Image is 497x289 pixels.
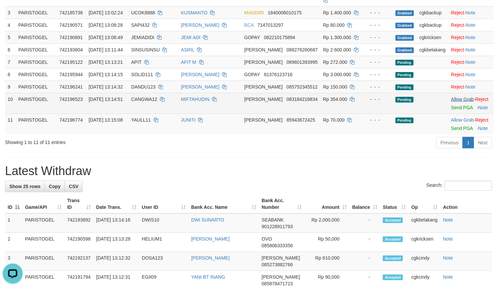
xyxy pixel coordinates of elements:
[396,60,414,65] span: Pending
[365,117,390,123] div: - - -
[449,6,494,19] td: ·
[449,68,494,81] td: ·
[396,118,414,123] span: Pending
[16,6,57,19] td: PARISTOGEL
[451,59,465,65] a: Reject
[5,43,16,56] td: 6
[89,59,123,65] span: [DATE] 13:13:21
[131,84,156,90] span: DANDU123
[475,97,489,102] a: Reject
[16,68,57,81] td: PARISTOGEL
[451,35,465,40] a: Reject
[409,194,441,213] th: Op: activate to sort column ascending
[89,117,123,123] span: [DATE] 13:15:08
[181,10,207,15] a: KUSMANTO
[5,114,16,134] td: 11
[89,22,123,28] span: [DATE] 13:08:28
[139,233,189,252] td: HELIUM1
[305,194,350,213] th: Amount: activate to sort column ascending
[59,10,83,15] span: 742185738
[181,22,219,28] a: [PERSON_NAME]
[383,237,403,242] span: Accepted
[365,46,390,53] div: - - -
[244,84,283,90] span: [PERSON_NAME]
[478,126,488,131] a: Note
[383,275,403,280] span: Accepted
[89,35,123,40] span: [DATE] 13:08:49
[449,31,494,43] td: ·
[396,35,414,41] span: Grabbed
[5,93,16,114] td: 10
[449,19,494,31] td: ·
[189,194,259,213] th: Bank Acc. Name: activate to sort column ascending
[59,35,83,40] span: 742190891
[131,22,150,28] span: SAPI432
[409,233,441,252] td: cgkricksen
[244,22,254,28] span: BCA
[443,236,453,242] a: Note
[5,164,492,178] h1: Latest Withdraw
[131,47,160,52] span: SINSUSINSU
[5,252,22,271] td: 3
[441,194,492,213] th: Action
[268,10,302,15] span: Copy 1840006010175 to clipboard
[451,97,474,102] a: Allow Grab
[22,252,64,271] td: PARISTOGEL
[64,194,93,213] th: Trans ID: activate to sort column ascending
[436,137,463,148] a: Previous
[449,114,494,134] td: ·
[5,31,16,43] td: 5
[463,137,474,148] a: 1
[396,85,414,90] span: Pending
[49,184,60,189] span: Copy
[396,97,414,103] span: Pending
[451,84,465,90] a: Reject
[139,213,189,233] td: DWIS10
[323,84,347,90] span: Rp 150.000
[466,22,476,28] a: Note
[380,194,409,213] th: Status: activate to sort column ascending
[451,47,465,52] a: Reject
[59,84,83,90] span: 742196241
[59,72,83,77] span: 742195944
[191,217,224,223] a: DWI SUNARTO
[262,255,300,261] span: [PERSON_NAME]
[59,22,83,28] span: 742190571
[181,59,196,65] a: AFIT M
[396,47,414,53] span: Grabbed
[89,97,123,102] span: [DATE] 13:14:51
[349,233,380,252] td: -
[64,213,93,233] td: 742193892
[3,3,23,23] button: Open LiveChat chat widget
[89,10,123,15] span: [DATE] 13:02:24
[257,22,283,28] span: Copy 7147013297 to clipboard
[181,72,219,77] a: [PERSON_NAME]
[323,117,345,123] span: Rp 70.000
[93,252,139,271] td: [DATE] 13:12:32
[89,72,123,77] span: [DATE] 13:14:15
[365,22,390,28] div: - - -
[181,97,209,102] a: MIFTAHUDIN
[443,217,453,223] a: Note
[383,256,403,261] span: Accepted
[244,59,283,65] span: [PERSON_NAME]
[93,213,139,233] td: [DATE] 13:14:16
[93,233,139,252] td: [DATE] 13:13:28
[5,56,16,68] td: 7
[131,97,157,102] span: CANGWA12
[5,19,16,31] td: 4
[259,194,305,213] th: Bank Acc. Number: activate to sort column ascending
[22,233,64,252] td: PARISTOGEL
[287,59,318,65] span: Copy 089601393995 to clipboard
[44,181,65,192] a: Copy
[349,252,380,271] td: -
[305,233,350,252] td: Rp 50,000
[64,252,93,271] td: 742192137
[131,35,154,40] span: JEMIADIDI
[244,35,260,40] span: GOPAY
[417,19,449,31] td: cgkbackup
[131,10,155,15] span: UCOK8888
[16,81,57,93] td: PARISTOGEL
[59,117,83,123] span: 742196774
[181,84,219,90] a: [PERSON_NAME]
